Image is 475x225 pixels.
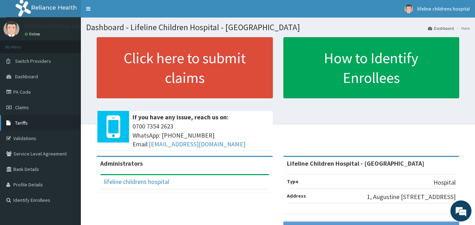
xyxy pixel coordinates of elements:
p: 1, Augustine [STREET_ADDRESS] [367,192,456,201]
b: Administrators [100,159,143,167]
span: Tariffs [15,120,28,126]
img: User Image [4,21,19,37]
a: How to Identify Enrollees [283,37,460,98]
span: We're online! [41,68,97,139]
span: lifeline childrens hospital [417,6,470,12]
span: Dashboard [15,73,38,80]
p: Hospital [434,178,456,187]
p: lifeline childrens hospital [25,23,95,29]
div: Chat with us now [37,39,118,48]
span: Claims [15,104,29,111]
span: Switch Providers [15,58,51,64]
a: lifeline childrens hospital [104,178,169,186]
b: Address [287,193,306,199]
b: If you have any issue, reach us on: [133,113,229,121]
a: Click here to submit claims [97,37,273,98]
a: [EMAIL_ADDRESS][DOMAIN_NAME] [149,140,245,148]
a: Dashboard [428,25,454,31]
img: User Image [404,5,413,13]
textarea: Type your message and hit 'Enter' [4,150,134,175]
span: 0700 7354 2623 WhatsApp: [PHONE_NUMBER] Email: [133,122,269,149]
div: Minimize live chat window [115,4,132,20]
h1: Dashboard - Lifeline Children Hospital - [GEOGRAPHIC_DATA] [86,23,470,32]
img: d_794563401_company_1708531726252_794563401 [13,35,28,53]
b: Type [287,178,299,185]
a: Online [25,32,41,37]
li: Here [455,25,470,31]
strong: Lifeline Children Hospital - [GEOGRAPHIC_DATA] [287,159,424,167]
